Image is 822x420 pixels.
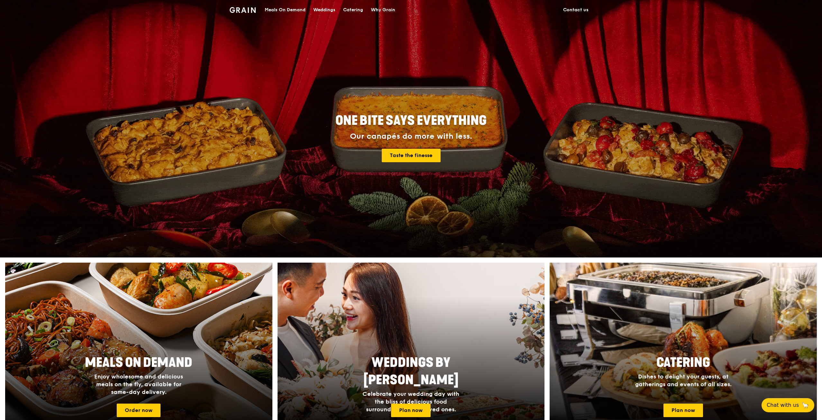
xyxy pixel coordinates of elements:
[94,373,183,396] span: Enjoy wholesome and delicious meals on the fly, available for same-day delivery.
[363,355,459,388] span: Weddings by [PERSON_NAME]
[85,355,192,370] span: Meals On Demand
[265,0,306,20] div: Meals On Demand
[343,0,363,20] div: Catering
[367,0,399,20] a: Why Grain
[309,0,339,20] a: Weddings
[362,390,459,413] span: Celebrate your wedding day with the bliss of delicious food surrounded by your loved ones.
[762,398,814,412] button: Chat with us🦙
[335,113,487,128] span: ONE BITE SAYS EVERYTHING
[313,0,335,20] div: Weddings
[230,7,256,13] img: Grain
[767,401,799,409] span: Chat with us
[339,0,367,20] a: Catering
[635,373,732,388] span: Dishes to delight your guests, at gatherings and events of all sizes.
[559,0,592,20] a: Contact us
[117,404,160,417] a: Order now
[391,404,431,417] a: Plan now
[801,401,809,409] span: 🦙
[371,0,395,20] div: Why Grain
[663,404,703,417] a: Plan now
[295,132,527,141] div: Our canapés do more with less.
[656,355,710,370] span: Catering
[382,149,441,162] a: Taste the finesse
